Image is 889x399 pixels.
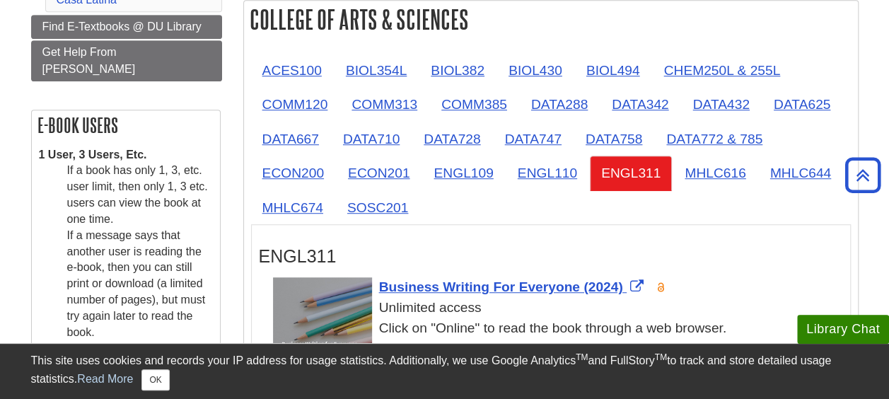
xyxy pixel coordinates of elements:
[244,1,858,38] h2: College of Arts & Sciences
[575,53,651,88] a: BIOL494
[39,147,213,163] dt: 1 User, 3 Users, Etc.
[759,156,842,190] a: MHLC644
[42,21,202,33] span: Find E-Textbooks @ DU Library
[251,122,330,156] a: DATA667
[655,122,774,156] a: DATA772 & 785
[31,352,859,391] div: This site uses cookies and records your IP address for usage statistics. Additionally, we use Goo...
[259,246,843,267] h3: ENGL311
[251,156,335,190] a: ECON200
[273,298,843,379] div: Unlimited access Click on "Online" to read the book through a web browser. or Click on "PDF" to d...
[840,166,885,185] a: Back to Top
[673,156,757,190] a: MHLC616
[497,53,574,88] a: BIOL430
[494,122,573,156] a: DATA747
[681,87,760,122] a: DATA432
[600,87,680,122] a: DATA342
[42,46,136,75] span: Get Help From [PERSON_NAME]
[576,352,588,362] sup: TM
[797,315,889,344] button: Library Chat
[340,87,429,122] a: COMM313
[762,87,842,122] a: DATA625
[251,53,333,88] a: ACES100
[332,122,411,156] a: DATA710
[574,122,653,156] a: DATA758
[336,190,419,225] a: SOSC201
[141,369,169,391] button: Close
[655,352,667,362] sup: TM
[590,156,672,190] a: ENGL311
[520,87,599,122] a: DATA288
[251,87,339,122] a: COMM120
[335,53,418,88] a: BIOL354L
[379,279,623,294] span: Business Writing For Everyone (2024)
[430,87,518,122] a: COMM385
[31,15,222,39] a: Find E-Textbooks @ DU Library
[31,40,222,81] a: Get Help From [PERSON_NAME]
[337,156,421,190] a: ECON201
[652,53,791,88] a: CHEM250L & 255L
[419,53,496,88] a: BIOL382
[656,282,666,293] img: Open Access
[77,373,133,385] a: Read More
[379,279,647,294] a: Link opens in new window
[67,163,213,340] dd: If a book has only 1, 3, etc. user limit, then only 1, 3 etc. users can view the book at one time...
[412,122,492,156] a: DATA728
[422,156,504,190] a: ENGL109
[32,110,220,140] h2: E-book Users
[506,156,588,190] a: ENGL110
[251,190,335,225] a: MHLC674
